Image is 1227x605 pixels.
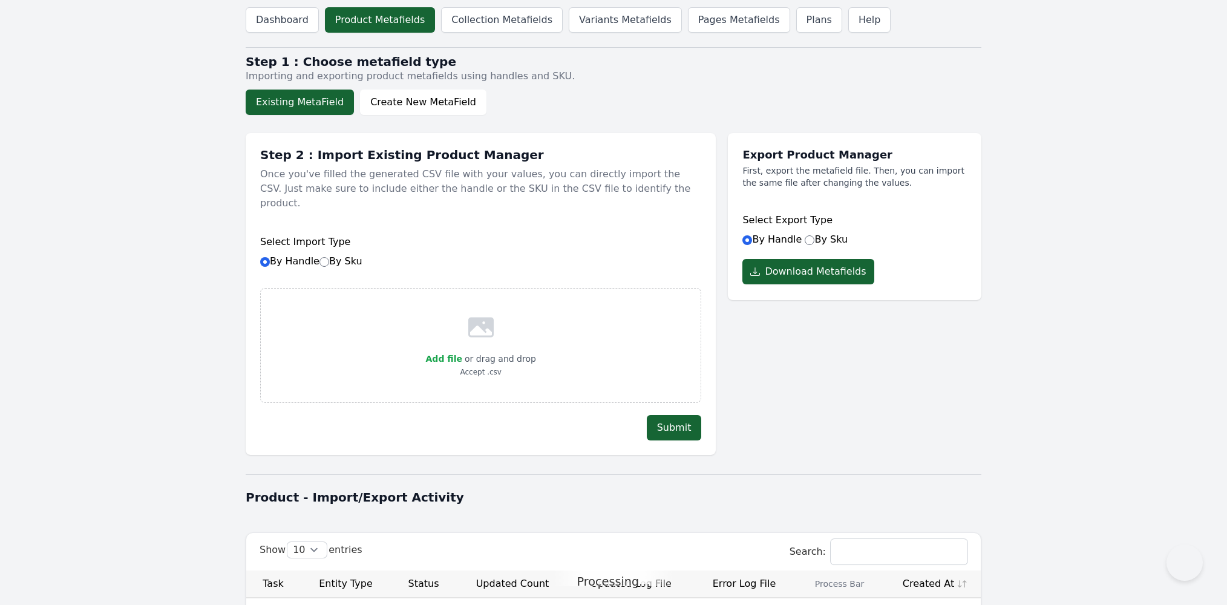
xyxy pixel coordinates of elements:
[553,562,674,586] div: Processing...
[441,7,563,33] a: Collection Metafields
[260,148,701,162] h1: Step 2 : Import Existing Product Manager
[260,235,701,249] h6: Select Import Type
[246,54,981,69] h2: Step 1 : Choose metafield type
[426,354,462,364] span: Add file
[883,571,981,598] th: Created At
[246,489,981,506] h1: Product - Import/Export Activity
[360,90,486,115] button: Create New MetaField
[1166,544,1203,581] iframe: Toggle Customer Support
[742,259,874,284] button: Download Metafields
[246,69,981,83] p: Importing and exporting product metafields using handles and SKU.
[805,234,848,245] label: By Sku
[260,544,362,555] label: Show entries
[742,165,967,189] p: First, export the metafield file. Then, you can import the same file after changing the values.
[742,213,967,227] h6: Select Export Type
[688,7,790,33] a: Pages Metafields
[831,539,967,564] input: Search:
[742,235,752,245] input: By Handle
[742,148,967,162] h1: Export Product Manager
[319,255,362,267] label: By Sku
[462,352,536,366] p: or drag and drop
[647,415,702,440] button: Submit
[260,255,362,267] label: By Handle
[796,7,842,33] a: Plans
[260,257,270,267] input: By HandleBy Sku
[848,7,891,33] a: Help
[287,542,327,558] select: Showentries
[246,7,319,33] a: Dashboard
[742,234,802,245] label: By Handle
[569,7,682,33] a: Variants Metafields
[805,235,814,245] input: By Sku
[319,257,329,267] input: By Sku
[260,162,701,215] p: Once you've filled the generated CSV file with your values, you can directly import the CSV. Just...
[426,366,536,378] p: Accept .csv
[790,546,967,557] label: Search:
[246,90,354,115] button: Existing MetaField
[325,7,435,33] a: Product Metafields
